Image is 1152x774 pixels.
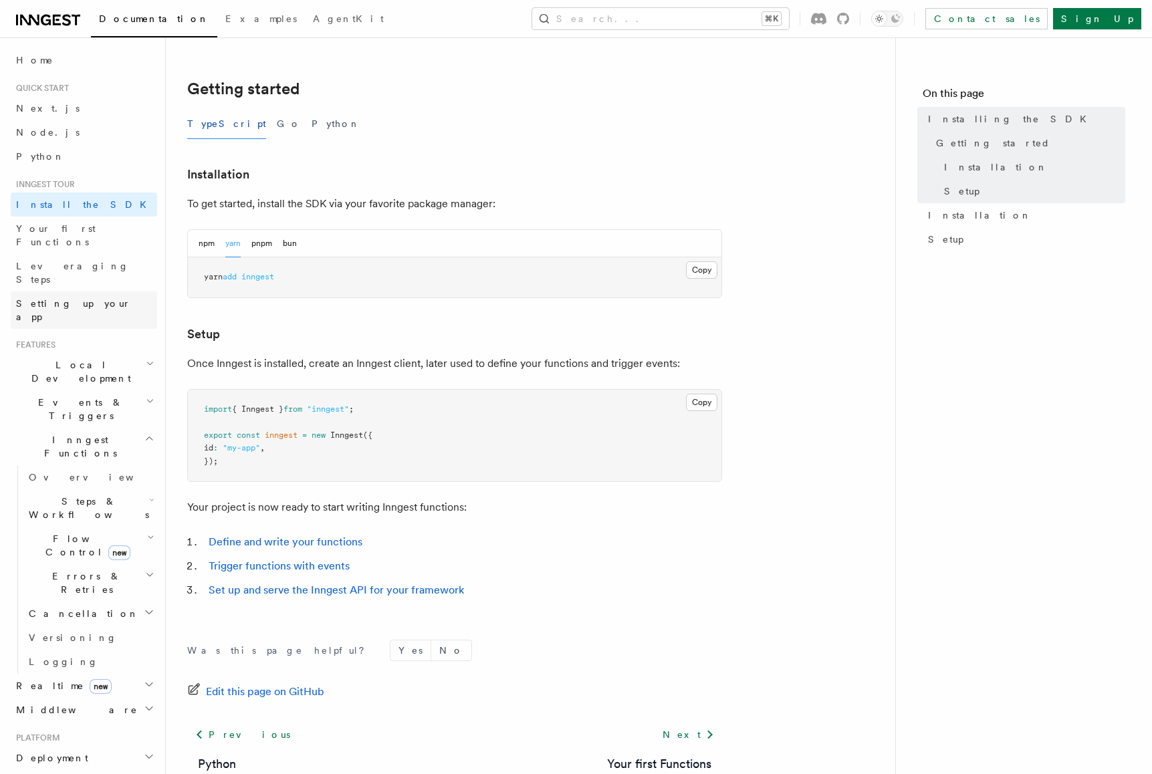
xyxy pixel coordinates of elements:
a: Node.js [11,120,157,144]
button: Deployment [11,746,157,770]
p: Was this page helpful? [187,644,374,657]
a: Versioning [23,626,157,650]
span: }); [204,457,218,466]
span: Platform [11,733,60,743]
a: Install the SDK [11,192,157,217]
span: Install the SDK [16,199,154,210]
a: Setting up your app [11,291,157,329]
span: Installation [944,160,1048,174]
a: Overview [23,465,157,489]
button: npm [199,230,215,257]
span: const [237,430,260,440]
span: Cancellation [23,607,139,620]
button: pnpm [251,230,272,257]
span: export [204,430,232,440]
span: Errors & Retries [23,569,145,596]
button: No [431,640,471,660]
span: new [108,545,130,560]
a: Leveraging Steps [11,254,157,291]
span: new [312,430,326,440]
span: Next.js [16,103,80,114]
kbd: ⌘K [762,12,781,25]
button: Go [277,109,301,139]
button: Copy [686,394,717,411]
a: Your first Functions [607,755,711,773]
a: Installation [923,203,1125,227]
button: Toggle dark mode [871,11,903,27]
span: inngest [241,272,274,281]
a: Sign Up [1053,8,1141,29]
span: Installing the SDK [928,112,1095,126]
button: Yes [390,640,431,660]
button: Steps & Workflows [23,489,157,527]
span: Logging [29,656,98,667]
p: Your project is now ready to start writing Inngest functions: [187,498,722,517]
button: Events & Triggers [11,390,157,428]
span: Your first Functions [16,223,96,247]
a: Home [11,48,157,72]
span: inngest [265,430,298,440]
span: Setup [928,233,963,246]
a: Setup [187,325,220,344]
a: Your first Functions [11,217,157,254]
a: Logging [23,650,157,674]
button: Inngest Functions [11,428,157,465]
span: Setup [944,184,980,198]
span: Steps & Workflows [23,495,149,521]
h4: On this page [923,86,1125,107]
a: AgentKit [305,4,392,36]
span: Middleware [11,703,138,717]
a: Installation [187,165,249,184]
a: Next [655,723,722,747]
a: Getting started [931,131,1125,155]
a: Edit this page on GitHub [187,682,324,701]
a: Contact sales [925,8,1048,29]
span: Node.js [16,127,80,138]
span: Edit this page on GitHub [206,682,324,701]
span: , [260,443,265,453]
span: Installation [928,209,1032,222]
span: Python [16,151,65,162]
a: Next.js [11,96,157,120]
span: Inngest Functions [11,433,144,460]
a: Trigger functions with events [209,559,350,572]
a: Installation [939,155,1125,179]
span: id [204,443,213,453]
button: yarn [225,230,241,257]
button: Cancellation [23,602,157,626]
span: Local Development [11,358,146,385]
span: Inngest tour [11,179,75,190]
button: bun [283,230,297,257]
span: new [90,679,112,694]
span: from [283,404,302,414]
a: Documentation [91,4,217,37]
span: Home [16,53,53,67]
span: ({ [363,430,372,440]
a: Installing the SDK [923,107,1125,131]
button: Middleware [11,698,157,722]
span: Events & Triggers [11,396,146,422]
button: Errors & Retries [23,564,157,602]
span: : [213,443,218,453]
span: Getting started [936,136,1050,150]
a: Getting started [187,80,300,98]
a: Python [198,755,236,773]
a: Set up and serve the Inngest API for your framework [209,584,464,596]
span: Leveraging Steps [16,261,129,285]
span: Documentation [99,13,209,24]
span: Quick start [11,83,69,94]
span: Inngest [330,430,363,440]
span: Versioning [29,632,117,643]
span: Realtime [11,679,112,692]
a: Setup [923,227,1125,251]
button: Search...⌘K [532,8,789,29]
button: Realtimenew [11,674,157,698]
button: Copy [686,261,717,279]
a: Python [11,144,157,168]
span: AgentKit [313,13,384,24]
a: Previous [187,723,298,747]
span: "inngest" [307,404,349,414]
span: Features [11,340,55,350]
span: yarn [204,272,223,281]
div: Inngest Functions [11,465,157,674]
